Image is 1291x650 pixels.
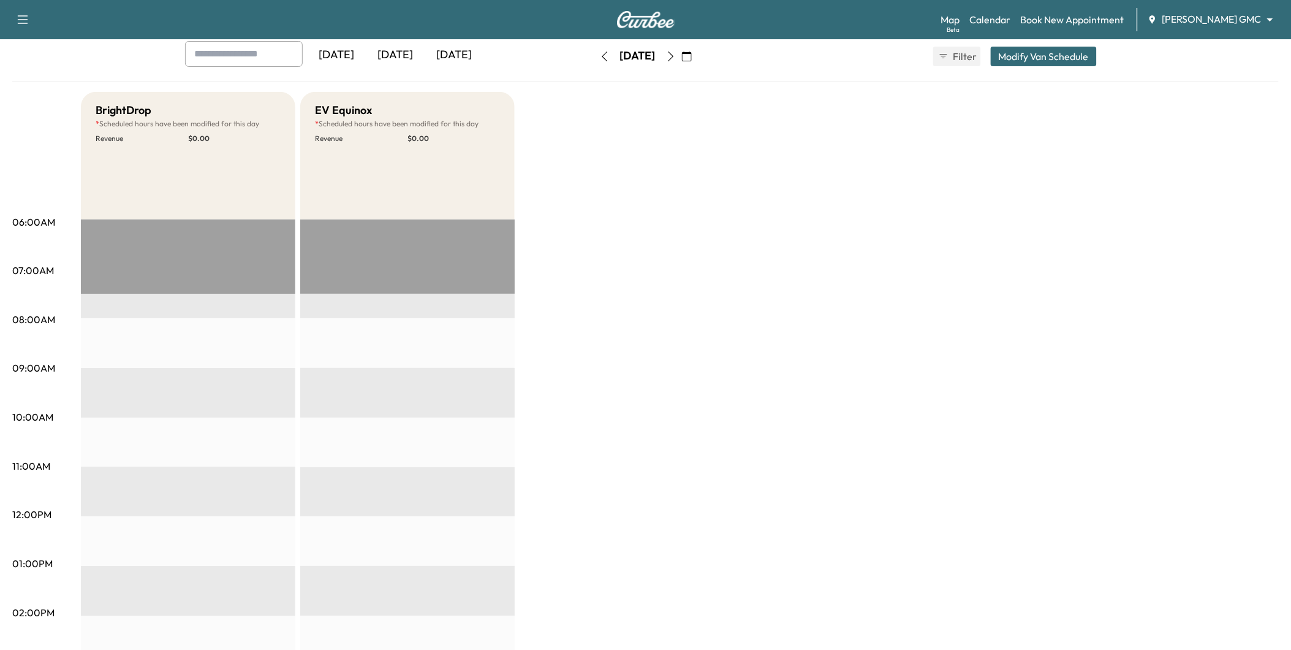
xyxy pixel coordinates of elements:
h5: EV Equinox [315,102,372,119]
div: [DATE] [366,41,425,69]
div: [DATE] [425,41,484,69]
p: $ 0.00 [188,134,281,143]
span: Filter [953,49,975,64]
p: 01:00PM [12,556,53,571]
p: 12:00PM [12,507,51,522]
button: Modify Van Schedule [991,47,1097,66]
p: Scheduled hours have been modified for this day [96,119,281,129]
p: Scheduled hours have been modified for this day [315,119,500,129]
p: Revenue [315,134,407,143]
p: Revenue [96,134,188,143]
div: [DATE] [308,41,366,69]
button: Filter [933,47,981,66]
p: 10:00AM [12,410,53,424]
p: 11:00AM [12,459,50,473]
a: Book New Appointment [1021,12,1124,27]
a: MapBeta [941,12,960,27]
p: 02:00PM [12,605,55,620]
p: 09:00AM [12,361,55,375]
img: Curbee Logo [616,11,675,28]
p: $ 0.00 [407,134,500,143]
p: 07:00AM [12,263,54,278]
div: [DATE] [620,48,656,64]
p: 06:00AM [12,215,55,229]
p: 08:00AM [12,312,55,327]
a: Calendar [970,12,1011,27]
h5: BrightDrop [96,102,151,119]
span: [PERSON_NAME] GMC [1162,12,1262,26]
div: Beta [947,25,960,34]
